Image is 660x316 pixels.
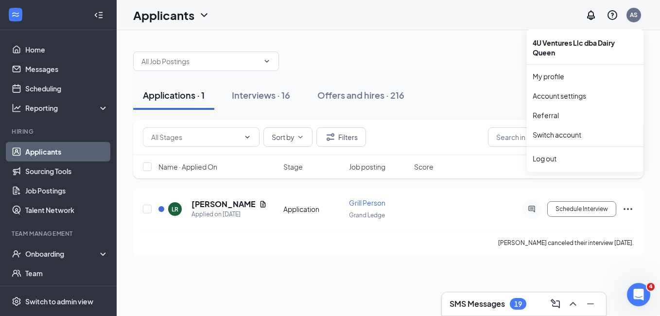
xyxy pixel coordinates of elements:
[548,296,563,312] button: ComposeMessage
[25,161,108,181] a: Sourcing Tools
[533,154,638,163] div: Log out
[143,89,205,101] div: Applications · 1
[349,162,385,172] span: Job posting
[296,133,304,141] svg: ChevronDown
[158,162,217,172] span: Name · Applied On
[533,130,581,139] a: Switch account
[317,89,404,101] div: Offers and hires · 216
[12,229,106,238] div: Team Management
[585,9,597,21] svg: Notifications
[191,199,255,210] h5: [PERSON_NAME]
[583,296,598,312] button: Minimize
[550,298,561,310] svg: ComposeMessage
[527,33,643,62] div: 4U Ventures Llc dba Dairy Queen
[316,127,366,147] button: Filter Filters
[25,59,108,79] a: Messages
[12,103,21,113] svg: Analysis
[514,300,522,308] div: 19
[488,127,634,147] input: Search in applications
[198,9,210,21] svg: ChevronDown
[647,283,655,291] span: 4
[11,10,20,19] svg: WorkstreamLogo
[283,204,343,214] div: Application
[232,89,290,101] div: Interviews · 16
[263,57,271,65] svg: ChevronDown
[272,134,295,140] span: Sort by
[25,283,108,302] a: Documents
[533,110,638,120] a: Referral
[349,211,385,219] span: Grand Ledge
[25,103,109,113] div: Reporting
[259,200,267,208] svg: Document
[533,91,638,101] a: Account settings
[567,298,579,310] svg: ChevronUp
[283,162,303,172] span: Stage
[25,181,108,200] a: Job Postings
[94,10,104,20] svg: Collapse
[585,298,596,310] svg: Minimize
[25,79,108,98] a: Scheduling
[450,298,505,309] h3: SMS Messages
[607,9,618,21] svg: QuestionInfo
[526,205,538,213] svg: ActiveChat
[12,297,21,306] svg: Settings
[533,71,638,81] a: My profile
[25,40,108,59] a: Home
[172,205,178,213] div: LR
[498,238,634,248] div: [PERSON_NAME] canceled their interview [DATE].
[133,7,194,23] h1: Applicants
[25,200,108,220] a: Talent Network
[12,127,106,136] div: Hiring
[191,210,267,219] div: Applied on [DATE]
[25,249,100,259] div: Onboarding
[263,127,313,147] button: Sort byChevronDown
[243,133,251,141] svg: ChevronDown
[141,56,259,67] input: All Job Postings
[627,283,650,306] iframe: Intercom live chat
[622,203,634,215] svg: Ellipses
[12,249,21,259] svg: UserCheck
[25,142,108,161] a: Applicants
[565,296,581,312] button: ChevronUp
[630,11,638,19] div: AS
[25,263,108,283] a: Team
[325,131,336,143] svg: Filter
[547,201,616,217] button: Schedule Interview
[151,132,240,142] input: All Stages
[414,162,434,172] span: Score
[25,297,93,306] div: Switch to admin view
[349,198,385,207] span: Grill Person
